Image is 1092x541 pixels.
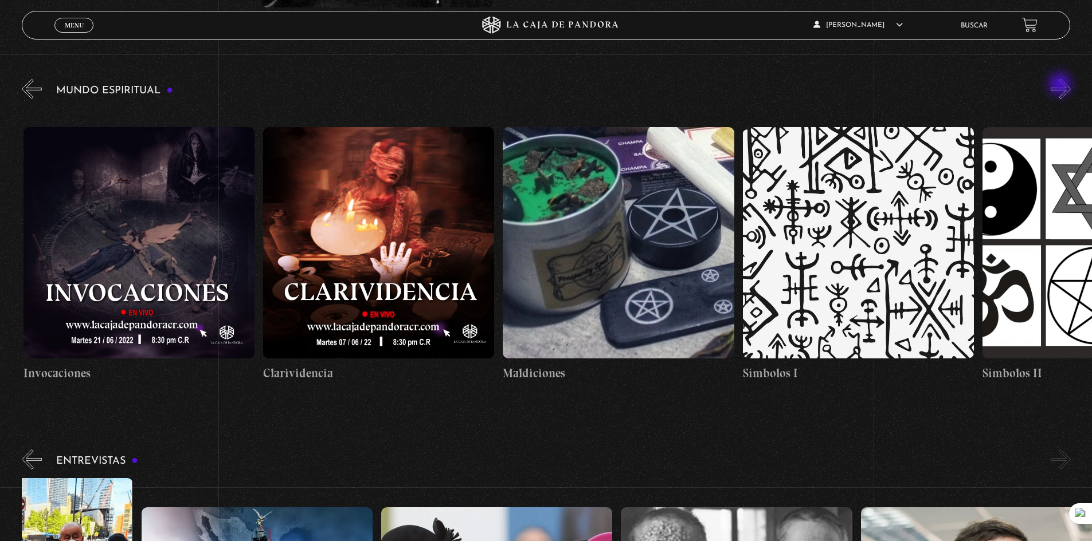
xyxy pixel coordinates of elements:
span: [PERSON_NAME] [813,22,903,29]
span: Cerrar [61,31,88,40]
a: Maldiciones [503,108,734,401]
button: Next [1051,79,1071,99]
button: Previous [22,449,42,469]
button: Next [1051,449,1071,469]
button: Previous [22,79,42,99]
a: Clarividencia [263,108,494,401]
a: Símbolos I [743,108,974,401]
a: View your shopping cart [1022,17,1038,33]
h4: Invocaciones [24,364,255,382]
h3: Entrevistas [56,456,138,467]
h4: Símbolos I [743,364,974,382]
h3: Mundo Espiritual [56,85,173,96]
a: Buscar [961,22,988,29]
span: Menu [65,22,84,29]
a: Invocaciones [24,108,255,401]
h4: Maldiciones [503,364,734,382]
h4: Clarividencia [263,364,494,382]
